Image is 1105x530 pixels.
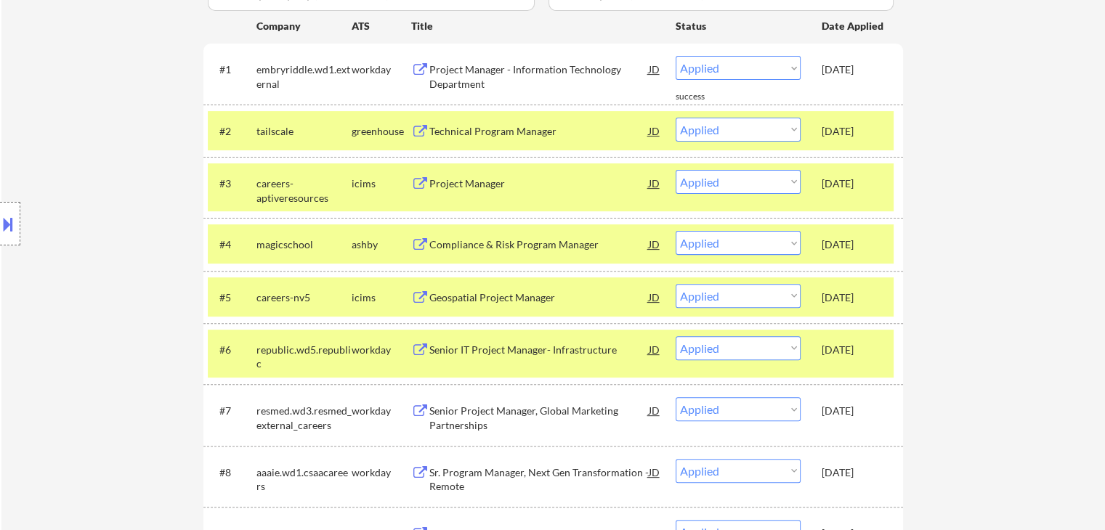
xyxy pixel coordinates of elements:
div: greenhouse [352,124,411,139]
div: Company [256,19,352,33]
div: ashby [352,237,411,252]
div: [DATE] [822,290,886,305]
div: Project Manager [429,176,649,191]
div: Date Applied [822,19,886,33]
div: [DATE] [822,62,886,77]
div: workday [352,343,411,357]
div: [DATE] [822,237,886,252]
div: embryriddle.wd1.external [256,62,352,91]
div: [DATE] [822,176,886,191]
div: icims [352,176,411,191]
div: workday [352,404,411,418]
div: ATS [352,19,411,33]
div: Project Manager - Information Technology Department [429,62,649,91]
div: JD [647,284,662,310]
div: JD [647,459,662,485]
div: aaaie.wd1.csaacareers [256,465,352,494]
div: magicschool [256,237,352,252]
div: JD [647,170,662,196]
div: careers-aptiveresources [256,176,352,205]
div: [DATE] [822,124,886,139]
div: #8 [219,465,245,480]
div: success [676,91,734,103]
div: #1 [219,62,245,77]
div: tailscale [256,124,352,139]
div: workday [352,465,411,480]
div: JD [647,231,662,257]
div: Compliance & Risk Program Manager [429,237,649,252]
div: Sr. Program Manager, Next Gen Transformation - Remote [429,465,649,494]
div: icims [352,290,411,305]
div: [DATE] [822,465,886,480]
div: Senior IT Project Manager- Infrastructure [429,343,649,357]
div: workday [352,62,411,77]
div: [DATE] [822,343,886,357]
div: Title [411,19,662,33]
div: careers-nv5 [256,290,352,305]
div: resmed.wd3.resmed_external_careers [256,404,352,432]
div: #7 [219,404,245,418]
div: JD [647,118,662,144]
div: Senior Project Manager, Global Marketing Partnerships [429,404,649,432]
div: JD [647,397,662,423]
div: republic.wd5.republic [256,343,352,371]
div: Geospatial Project Manager [429,290,649,305]
div: Status [676,12,801,38]
div: JD [647,336,662,362]
div: [DATE] [822,404,886,418]
div: JD [647,56,662,82]
div: Technical Program Manager [429,124,649,139]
